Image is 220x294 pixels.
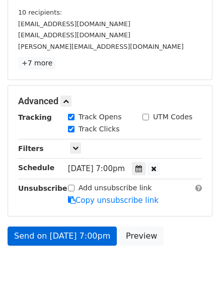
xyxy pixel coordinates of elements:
a: Send on [DATE] 7:00pm [8,227,117,246]
strong: Unsubscribe [18,184,67,192]
strong: Filters [18,144,44,153]
span: [DATE] 7:00pm [68,164,125,173]
a: Copy unsubscribe link [68,196,159,205]
small: [EMAIL_ADDRESS][DOMAIN_NAME] [18,31,130,39]
strong: Tracking [18,113,52,121]
small: [EMAIL_ADDRESS][DOMAIN_NAME] [18,20,130,28]
label: Track Opens [79,112,122,122]
label: UTM Codes [153,112,192,122]
small: 10 recipients: [18,9,62,16]
a: +7 more [18,57,56,69]
strong: Schedule [18,164,54,172]
a: Preview [119,227,164,246]
small: [PERSON_NAME][EMAIL_ADDRESS][DOMAIN_NAME] [18,43,184,50]
iframe: Chat Widget [170,246,220,294]
label: Track Clicks [79,124,120,134]
label: Add unsubscribe link [79,183,152,193]
h5: Advanced [18,96,202,107]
